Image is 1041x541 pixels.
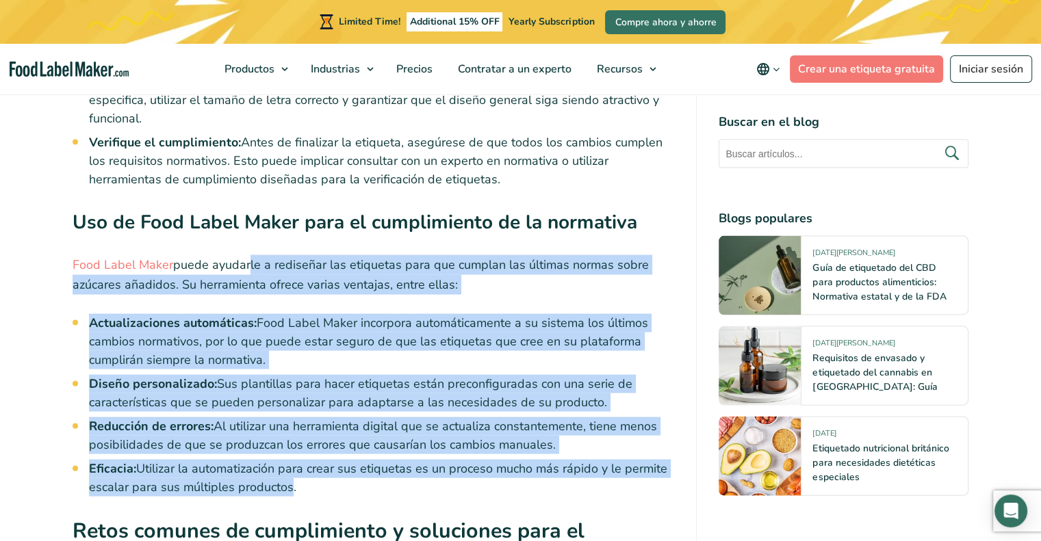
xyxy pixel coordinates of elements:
span: Recursos [593,62,644,77]
div: Open Intercom Messenger [994,494,1027,527]
span: [DATE][PERSON_NAME] [812,337,895,353]
span: [DATE] [812,427,836,443]
span: Productos [220,62,276,77]
h4: Buscar en el blog [719,112,968,131]
strong: Eficacia: [89,460,136,477]
input: Buscar artículos... [719,139,968,168]
a: Iniciar sesión [950,55,1032,83]
span: [DATE][PERSON_NAME] [812,247,895,263]
strong: Verifique el cumplimiento: [89,134,241,150]
p: puede ayudarle a rediseñar las etiquetas para que cumplan las últimas normas sobre azúcares añadi... [73,255,675,295]
span: Limited Time! [339,15,400,28]
a: Compre ahora y ahorre [605,10,725,34]
strong: Reducción de errores: [89,418,214,434]
a: Precios [384,44,442,94]
li: Al utilizar una herramienta digital que se actualiza constantemente, tiene menos posibilidades de... [89,417,675,454]
a: Productos [212,44,295,94]
li: Food Label Maker incorpora automáticamente a su sistema los últimos cambios normativos, por lo qu... [89,314,675,369]
span: Industrias [307,62,361,77]
a: Requisitos de envasado y etiquetado del cannabis en [GEOGRAPHIC_DATA]: Guía [812,351,937,393]
li: Antes de finalizar la etiqueta, asegúrese de que todos los cambios cumplen los requisitos normati... [89,133,675,189]
h4: Blogs populares [719,209,968,227]
a: Etiquetado nutricional británico para necesidades dietéticas especiales [812,441,949,483]
strong: Actualizaciones automáticas: [89,315,257,331]
strong: Diseño personalizado: [89,375,217,392]
span: Contratar a un experto [454,62,573,77]
a: Industrias [298,44,381,94]
a: Recursos [584,44,663,94]
a: Food Label Maker [73,256,173,273]
strong: Uso de Food Label Maker para el cumplimiento de la normativa [73,209,637,235]
span: Yearly Subscription [509,15,594,28]
a: Crear una etiqueta gratuita [790,55,943,83]
a: Guía de etiquetado del CBD para productos alimenticios: Normativa estatal y de la FDA [812,261,946,302]
li: Sus plantillas para hacer etiquetas están preconfiguradas con una serie de características que se... [89,375,675,412]
span: Precios [392,62,434,77]
a: Contratar a un experto [446,44,581,94]
span: Additional 15% OFF [407,12,503,31]
li: Utilizar la automatización para crear sus etiquetas es un proceso mucho más rápido y le permite e... [89,460,675,497]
